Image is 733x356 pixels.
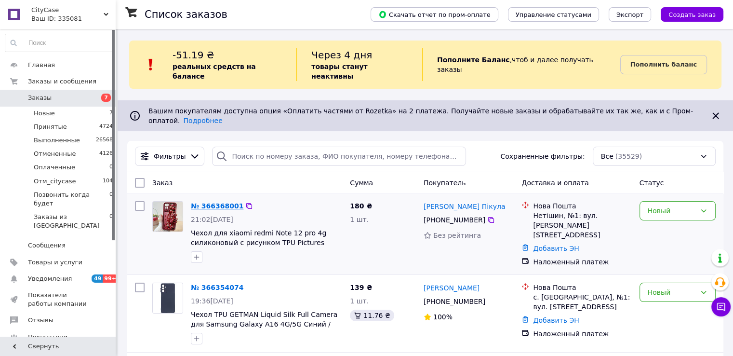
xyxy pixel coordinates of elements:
[28,94,52,102] span: Заказы
[191,216,233,223] span: 21:02[DATE]
[191,202,243,210] a: № 366368001
[371,7,498,22] button: Скачать отчет по пром-оплате
[350,216,369,223] span: 1 шт.
[144,57,158,72] img: :exclamation:
[711,297,731,316] button: Чат с покупателем
[648,287,696,298] div: Новый
[422,295,487,308] div: [PHONE_NUMBER]
[173,63,256,80] b: реальных средств на балансе
[92,274,103,283] span: 49
[533,201,631,211] div: Нова Пошта
[191,229,326,256] a: Чехол для xiaomi redmi Note 12 pro 4g силиконовый с рисунком TPU Pictures Case бордо с розами
[500,151,585,161] span: Сохраненные фильтры:
[630,61,697,68] b: Пополнить баланс
[99,123,113,131] span: 4724
[5,34,113,52] input: Поиск
[109,109,113,118] span: 7
[433,313,453,321] span: 100%
[437,56,510,64] b: Пополните Баланс
[350,297,369,305] span: 1 шт.
[651,10,723,18] a: Создать заказ
[648,205,696,216] div: Новый
[153,283,183,313] img: Фото товару
[154,151,186,161] span: Фильтры
[34,163,75,172] span: Оплаченные
[191,297,233,305] span: 19:36[DATE]
[28,316,53,325] span: Отзывы
[350,202,372,210] span: 180 ₴
[103,274,119,283] span: 99+
[34,136,80,145] span: Выполненные
[99,150,113,158] span: 4126
[350,284,372,291] span: 139 ₴
[424,202,505,211] a: [PERSON_NAME] Пікула
[212,147,466,166] input: Поиск по номеру заказа, ФИО покупателя, номеру телефона, Email, номеру накладной
[145,9,227,20] h1: Список заказов
[433,232,481,239] span: Без рейтинга
[28,77,96,86] span: Заказы и сообщения
[34,213,109,230] span: Заказы из [GEOGRAPHIC_DATA]
[609,7,651,22] button: Экспорт
[616,11,643,18] span: Экспорт
[34,177,76,186] span: Отм_citycase
[31,14,116,23] div: Ваш ID: 335081
[311,63,367,80] b: товары станут неактивны
[173,49,214,61] span: -51.19 ₴
[34,123,67,131] span: Принятые
[28,258,82,267] span: Товары и услуги
[422,48,620,81] div: , чтоб и далее получать заказы
[191,311,337,338] a: Чехол TPU GETMAN Liquid Silk Full Camera для Samsung Galaxy A16 4G/5G Синий / Midnight Blue
[28,241,66,250] span: Сообщения
[191,284,243,291] a: № 366354074
[424,179,466,187] span: Покупатель
[350,310,394,321] div: 11.76 ₴
[109,213,113,230] span: 0
[109,163,113,172] span: 0
[148,107,693,124] span: Вашим покупателям доступна опция «Оплатить частями от Rozetka» на 2 платежа. Получайте новые зака...
[28,333,67,342] span: Покупатели
[96,136,113,145] span: 26568
[101,94,111,102] span: 7
[28,291,89,308] span: Показатели работы компании
[620,55,707,74] a: Пополнить баланс
[31,6,104,14] span: CityCase
[508,7,599,22] button: Управление статусами
[615,152,642,160] span: (35529)
[152,179,173,187] span: Заказ
[533,316,579,324] a: Добавить ЭН
[28,61,55,69] span: Главная
[34,109,55,118] span: Новые
[533,283,631,292] div: Нова Пошта
[184,117,223,124] a: Подробнее
[311,49,372,61] span: Через 4 дня
[533,245,579,252] a: Добавить ЭН
[34,150,76,158] span: Отмененные
[533,329,631,339] div: Наложенный платеж
[640,179,664,187] span: Статус
[153,202,183,232] img: Фото товару
[521,179,588,187] span: Доставка и оплата
[109,191,113,208] span: 0
[668,11,716,18] span: Создать заказ
[350,179,373,187] span: Сумма
[34,191,109,208] span: Позвонить когда будет
[533,257,631,267] div: Наложенный платеж
[422,213,487,227] div: [PHONE_NUMBER]
[601,151,613,161] span: Все
[533,292,631,312] div: с. [GEOGRAPHIC_DATA], №1: вул. [STREET_ADDRESS]
[533,211,631,240] div: Нетішин, №1: вул. [PERSON_NAME][STREET_ADDRESS]
[28,274,72,283] span: Уведомления
[152,283,183,314] a: Фото товару
[378,10,491,19] span: Скачать отчет по пром-оплате
[516,11,591,18] span: Управление статусами
[152,201,183,232] a: Фото товару
[424,283,480,293] a: [PERSON_NAME]
[103,177,113,186] span: 104
[661,7,723,22] button: Создать заказ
